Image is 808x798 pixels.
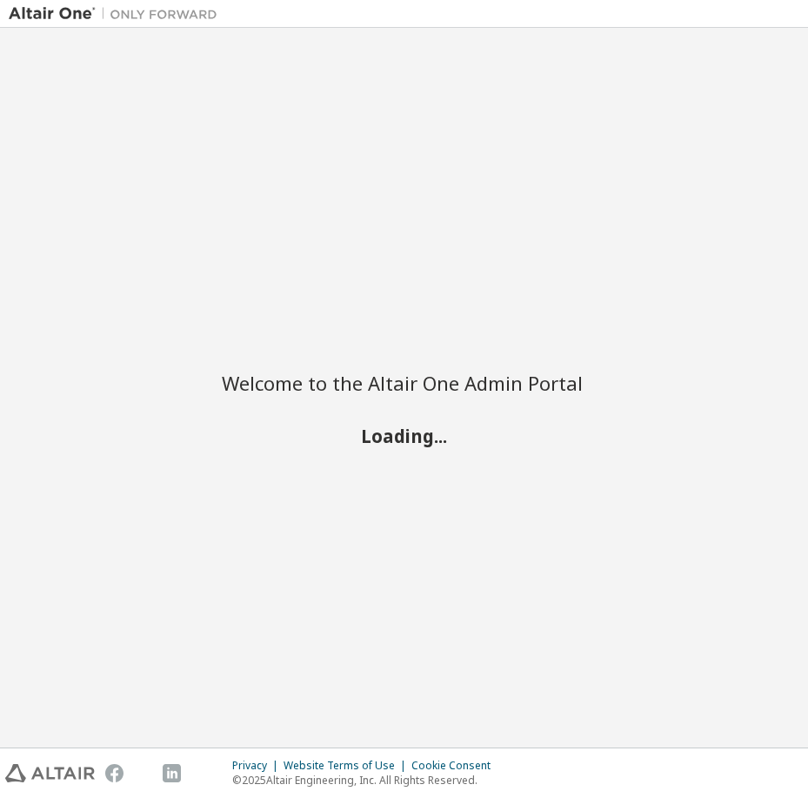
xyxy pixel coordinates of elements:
[411,759,501,773] div: Cookie Consent
[105,764,124,782] img: facebook.svg
[9,5,226,23] img: Altair One
[284,759,411,773] div: Website Terms of Use
[232,759,284,773] div: Privacy
[232,773,501,788] p: © 2025 Altair Engineering, Inc. All Rights Reserved.
[163,764,181,782] img: linkedin.svg
[5,764,95,782] img: altair_logo.svg
[222,424,587,446] h2: Loading...
[222,371,587,395] h2: Welcome to the Altair One Admin Portal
